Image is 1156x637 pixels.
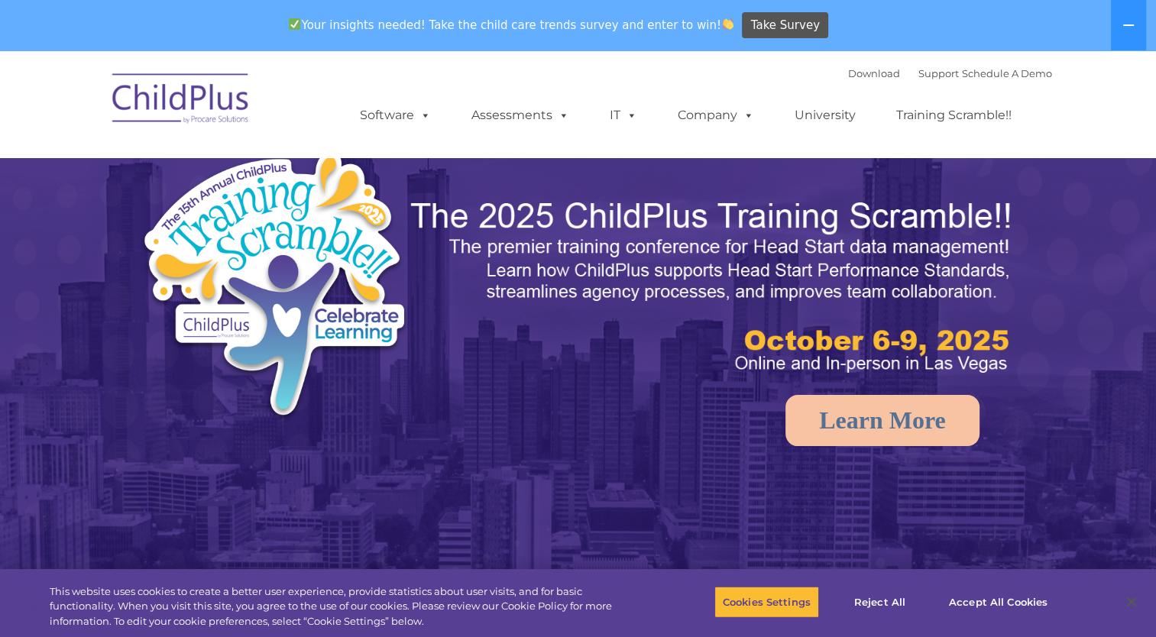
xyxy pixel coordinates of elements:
a: Download [848,67,900,79]
img: ChildPlus by Procare Solutions [105,63,257,139]
button: Close [1115,585,1148,619]
span: Take Survey [751,12,820,39]
a: Take Survey [742,12,828,39]
span: Phone number [212,163,277,175]
button: Reject All [832,586,928,618]
div: This website uses cookies to create a better user experience, provide statistics about user visit... [50,584,636,629]
a: Support [918,67,959,79]
img: ✅ [289,18,300,30]
a: University [779,100,871,131]
a: Assessments [456,100,584,131]
span: Last name [212,101,259,112]
a: Schedule A Demo [962,67,1052,79]
a: Company [662,100,769,131]
img: 👏 [722,18,733,30]
span: Your insights needed! Take the child care trends survey and enter to win! [283,10,740,40]
button: Cookies Settings [714,586,819,618]
a: Training Scramble!! [881,100,1027,131]
a: IT [594,100,652,131]
button: Accept All Cookies [941,586,1056,618]
a: Learn More [785,395,980,446]
a: Software [345,100,446,131]
font: | [848,67,1052,79]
